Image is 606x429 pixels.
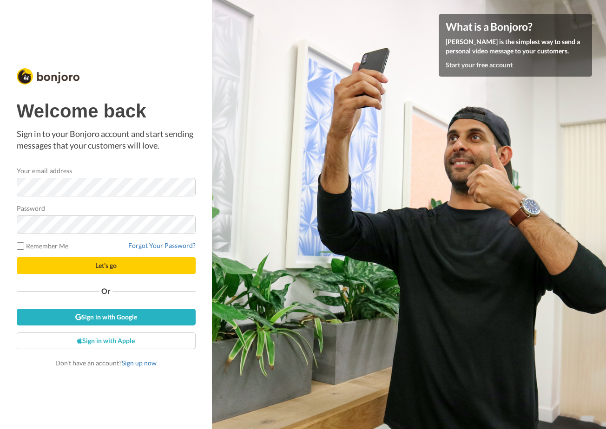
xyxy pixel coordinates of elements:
a: Start your free account [446,61,513,69]
span: Or [99,288,112,294]
span: Let's go [95,261,117,269]
a: Sign in with Apple [17,332,196,349]
p: Sign in to your Bonjoro account and start sending messages that your customers will love. [17,128,196,152]
a: Sign up now [122,359,157,367]
label: Password [17,203,46,213]
label: Remember Me [17,241,69,251]
button: Let's go [17,257,196,274]
a: Forgot Your Password? [128,241,196,249]
h4: What is a Bonjoro? [446,21,585,32]
a: Sign in with Google [17,309,196,325]
p: [PERSON_NAME] is the simplest way to send a personal video message to your customers. [446,37,585,56]
h1: Welcome back [17,101,196,121]
label: Your email address [17,166,72,175]
span: Don’t have an account? [55,359,157,367]
input: Remember Me [17,242,24,250]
